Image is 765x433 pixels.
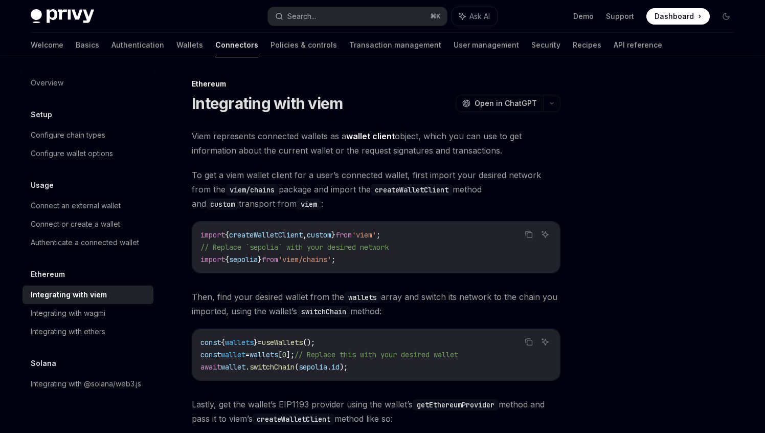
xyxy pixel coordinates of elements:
span: Ask AI [469,11,490,21]
span: ]; [286,350,295,359]
span: 'viem/chains' [278,255,331,264]
span: { [225,230,229,240]
a: Authenticate a connected wallet [22,233,153,252]
code: custom [206,199,239,210]
a: Welcome [31,33,63,57]
span: from [335,230,352,240]
span: Viem represents connected wallets as a object, which you can use to get information about the cur... [192,129,560,158]
a: Wallets [176,33,203,57]
a: Configure chain types [22,126,153,144]
div: Integrating with ethers [31,326,105,338]
span: from [262,255,278,264]
span: = [258,338,262,347]
span: import [200,230,225,240]
button: Toggle dark mode [718,8,734,25]
span: , [303,230,307,240]
button: Ask AI [538,335,552,349]
code: createWalletClient [253,414,334,425]
span: const [200,350,221,359]
span: wallet [221,350,245,359]
div: Integrating with viem [31,289,107,301]
span: { [221,338,225,347]
span: await [200,362,221,372]
button: Copy the contents from the code block [522,335,535,349]
div: Integrating with @solana/web3.js [31,378,141,390]
a: API reference [614,33,662,57]
img: dark logo [31,9,94,24]
span: Then, find your desired wallet from the array and switch its network to the chain you imported, u... [192,290,560,318]
a: Policies & controls [271,33,337,57]
span: (); [303,338,315,347]
button: Copy the contents from the code block [522,228,535,241]
button: Ask AI [452,7,497,26]
div: Connect or create a wallet [31,218,120,230]
span: ( [295,362,299,372]
span: . [327,362,331,372]
span: } [331,230,335,240]
span: sepolia [229,255,258,264]
code: createWalletClient [371,184,453,196]
span: id [331,362,340,372]
span: sepolia [299,362,327,372]
h5: Ethereum [31,268,65,280]
a: wallet client [346,131,395,142]
span: custom [307,230,331,240]
a: Recipes [573,33,601,57]
button: Open in ChatGPT [456,95,543,112]
span: ); [340,362,348,372]
a: Demo [573,11,594,21]
span: ; [331,255,335,264]
span: 'viem' [352,230,376,240]
div: Integrating with wagmi [31,307,105,319]
code: viem/chains [226,184,279,196]
a: Connectors [215,33,258,57]
a: Integrating with wagmi [22,304,153,322]
strong: wallet client [346,131,395,141]
span: { [225,255,229,264]
span: = [245,350,250,359]
a: Basics [76,33,99,57]
span: wallets [225,338,254,347]
h5: Setup [31,109,52,121]
code: switchChain [297,306,350,317]
div: Ethereum [192,79,560,89]
span: Lastly, get the wallet’s EIP1193 provider using the wallet’s method and pass it to viem’s method ... [192,397,560,426]
a: Authentication [111,33,164,57]
a: Dashboard [646,8,710,25]
span: useWallets [262,338,303,347]
code: getEthereumProvider [413,399,499,410]
span: switchChain [250,362,295,372]
div: Overview [31,77,63,89]
div: Search... [287,10,316,23]
button: Ask AI [538,228,552,241]
span: // Replace this with your desired wallet [295,350,458,359]
a: Configure wallet options [22,144,153,163]
a: Support [606,11,634,21]
span: ⌘ K [430,12,441,20]
div: Configure chain types [31,129,105,141]
span: Open in ChatGPT [475,98,537,109]
a: Integrating with @solana/web3.js [22,375,153,393]
span: wallet [221,362,245,372]
span: 0 [282,350,286,359]
span: const [200,338,221,347]
span: } [258,255,262,264]
h5: Solana [31,357,56,370]
span: . [245,362,250,372]
a: User management [454,33,519,57]
button: Search...⌘K [268,7,447,26]
a: Transaction management [349,33,441,57]
a: Connect or create a wallet [22,215,153,233]
a: Connect an external wallet [22,197,153,215]
a: Security [531,33,560,57]
a: Integrating with ethers [22,322,153,341]
span: } [254,338,258,347]
div: Authenticate a connected wallet [31,236,139,249]
span: wallets [250,350,278,359]
span: ; [376,230,380,240]
span: To get a viem wallet client for a user’s connected wallet, first import your desired network from... [192,168,560,211]
div: Configure wallet options [31,147,113,160]
span: Dashboard [655,11,694,21]
code: viem [297,199,321,210]
span: [ [278,350,282,359]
